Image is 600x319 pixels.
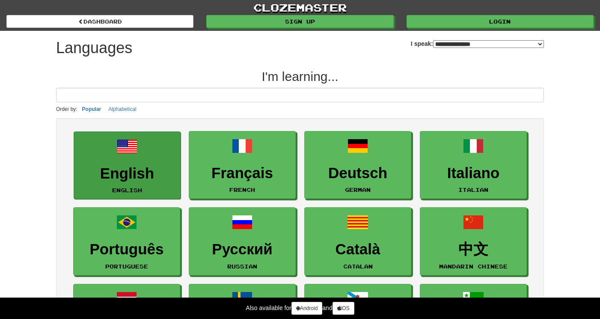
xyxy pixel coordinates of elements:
[433,40,544,48] select: I speak:
[6,15,193,28] a: dashboard
[56,106,77,112] small: Order by:
[74,131,181,200] a: EnglishEnglish
[420,131,527,199] a: ItalianoItalian
[106,104,139,114] button: Alphabetical
[345,187,371,193] small: German
[73,207,180,275] a: PortuguêsPortuguese
[189,131,296,199] a: FrançaisFrench
[309,165,407,182] h3: Deutsch
[78,241,175,258] h3: Português
[189,207,296,275] a: РусскийRussian
[420,207,527,275] a: 中文Mandarin Chinese
[112,187,142,193] small: English
[206,15,393,28] a: Sign up
[78,165,176,182] h3: English
[425,241,522,258] h3: 中文
[56,69,544,83] h2: I'm learning...
[105,263,148,269] small: Portuguese
[309,241,407,258] h3: Català
[333,302,354,315] a: iOS
[439,263,508,269] small: Mandarin Chinese
[304,207,411,275] a: CatalàCatalan
[193,241,291,258] h3: Русский
[56,39,132,57] h1: Languages
[343,263,373,269] small: Catalan
[229,187,255,193] small: French
[227,263,257,269] small: Russian
[425,165,522,182] h3: Italiano
[304,131,411,199] a: DeutschGerman
[411,39,544,48] label: I speak:
[193,165,291,182] h3: Français
[291,302,322,315] a: Android
[80,104,104,114] button: Popular
[407,15,594,28] a: Login
[458,187,488,193] small: Italian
